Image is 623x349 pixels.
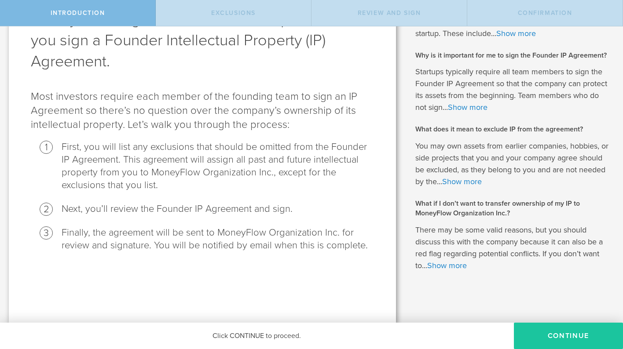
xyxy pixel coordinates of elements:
[427,261,467,270] a: Show more
[31,9,374,72] h1: MoneyFlow Organization Inc. has requested that you sign a Founder Intellectual Property (IP) Agre...
[415,66,610,113] p: Startups typically require all team members to sign the Founder IP Agreement so that the company ...
[415,224,610,272] p: There may be some valid reasons, but you should discuss this with the company because it can also...
[415,140,610,188] p: You may own assets from earlier companies, hobbies, or side projects that you and your company ag...
[62,226,374,252] li: Finally, the agreement will be sent to MoneyFlow Organization Inc. for review and signature. You ...
[31,90,374,132] p: Most investors require each member of the founding team to sign an IP Agreement so there’s no que...
[514,323,623,349] button: Continue
[62,203,374,215] li: Next, you’ll review the Founder IP Agreement and sign.
[51,9,105,17] span: Introduction
[579,280,623,323] iframe: Chat Widget
[415,124,610,134] h2: What does it mean to exclude IP from the agreement?
[518,9,572,17] span: Confirmation
[358,9,421,17] span: Review and Sign
[415,199,610,218] h2: What if I don’t want to transfer ownership of my IP to MoneyFlow Organization Inc.?
[211,9,256,17] span: Exclusions
[442,177,482,186] a: Show more
[415,51,610,60] h2: Why is it important for me to sign the Founder IP Agreement?
[62,141,374,192] li: First, you will list any exclusions that should be omitted from the Founder IP Agreement. This ag...
[496,29,536,38] a: Show more
[448,102,487,112] a: Show more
